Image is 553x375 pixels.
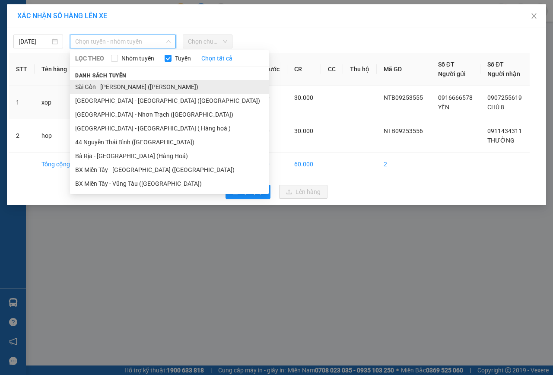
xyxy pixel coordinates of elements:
[70,163,269,177] li: BX Miền Tây - [GEOGRAPHIC_DATA] ([GEOGRAPHIC_DATA])
[75,54,104,63] span: LỌC THEO
[70,72,132,79] span: Danh sách tuyến
[287,53,321,86] th: CR
[70,135,269,149] li: 44 Nguyễn Thái Bình ([GEOGRAPHIC_DATA])
[487,61,504,68] span: Số ĐT
[487,104,504,111] span: CHÚ 8
[287,153,321,176] td: 60.000
[188,35,227,48] span: Chọn chuyến
[487,127,522,134] span: 0911434311
[166,39,171,44] span: down
[384,94,423,101] span: NTB09253555
[522,4,546,29] button: Close
[377,153,431,176] td: 2
[70,149,269,163] li: Bà Rịa - [GEOGRAPHIC_DATA] (Hàng Hoá)
[9,53,35,86] th: STT
[9,86,35,119] td: 1
[487,70,520,77] span: Người nhận
[35,53,78,86] th: Tên hàng
[321,53,343,86] th: CC
[70,121,269,135] li: [GEOGRAPHIC_DATA] - [GEOGRAPHIC_DATA] ( Hàng hoá )
[384,127,423,134] span: NTB09253556
[294,127,313,134] span: 30.000
[343,53,377,86] th: Thu hộ
[75,35,171,48] span: Chọn tuyến - nhóm tuyến
[70,108,269,121] li: [GEOGRAPHIC_DATA] - Nhơn Trạch ([GEOGRAPHIC_DATA])
[279,185,327,199] button: uploadLên hàng
[19,37,50,46] input: 13/09/2025
[294,94,313,101] span: 30.000
[35,153,78,176] td: Tổng cộng
[35,86,78,119] td: xop
[438,94,473,101] span: 0916666578
[70,177,269,191] li: BX Miền Tây - Vũng Tàu ([GEOGRAPHIC_DATA])
[377,53,431,86] th: Mã GD
[17,12,107,20] span: XÁC NHẬN SỐ HÀNG LÊN XE
[201,54,232,63] a: Chọn tất cả
[118,54,158,63] span: Nhóm tuyến
[531,13,537,19] span: close
[487,137,515,144] span: THƯỜNG
[438,70,466,77] span: Người gửi
[70,94,269,108] li: [GEOGRAPHIC_DATA] - [GEOGRAPHIC_DATA] ([GEOGRAPHIC_DATA])
[35,119,78,153] td: hop
[9,119,35,153] td: 2
[487,94,522,101] span: 0907255619
[438,104,449,111] span: YẾN
[438,61,454,68] span: Số ĐT
[172,54,194,63] span: Tuyến
[70,80,269,94] li: Sài Gòn - [PERSON_NAME] ([PERSON_NAME])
